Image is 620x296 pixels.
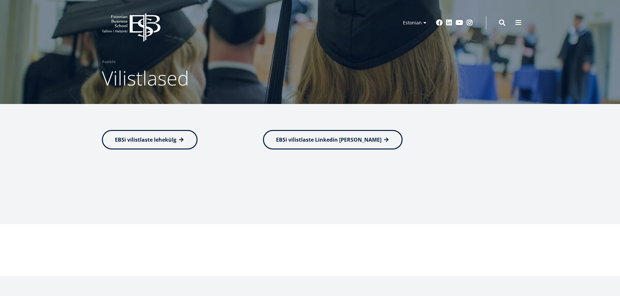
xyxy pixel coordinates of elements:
[102,65,189,91] span: Vilistlased
[115,136,176,143] span: EBSi vilistlaste lehekülg
[466,19,473,26] a: Instagram
[446,19,452,26] a: Linkedin
[276,136,381,143] span: EBSi vilistlaste Linkedin [PERSON_NAME]
[102,58,116,65] a: Avaleht
[436,19,443,26] a: Facebook
[263,130,403,149] a: EBSi vilistlaste Linkedin [PERSON_NAME]
[102,130,198,149] a: EBSi vilistlaste lehekülg
[456,19,463,26] a: Youtube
